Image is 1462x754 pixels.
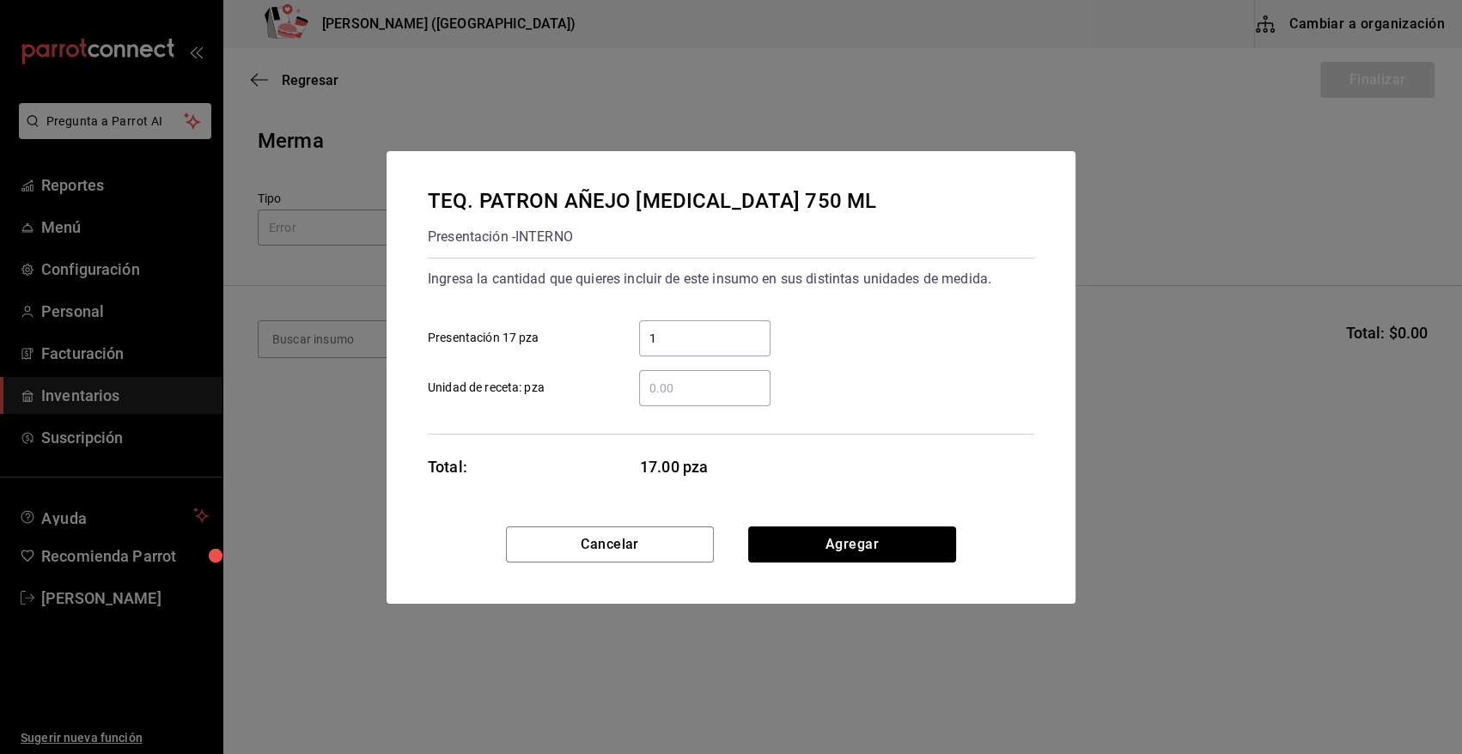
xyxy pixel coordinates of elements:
input: Presentación 17 pza [639,328,771,349]
button: Agregar [748,526,956,562]
div: Ingresa la cantidad que quieres incluir de este insumo en sus distintas unidades de medida. [428,265,1034,293]
input: Unidad de receta: pza [639,378,771,398]
span: Unidad de receta: pza [428,379,545,397]
button: Cancelar [506,526,714,562]
div: Presentación - INTERNO [428,223,876,251]
span: 17.00 pza [640,455,771,478]
div: TEQ. PATRON AÑEJO [MEDICAL_DATA] 750 ML [428,185,876,216]
div: Total: [428,455,467,478]
span: Presentación 17 pza [428,329,539,347]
